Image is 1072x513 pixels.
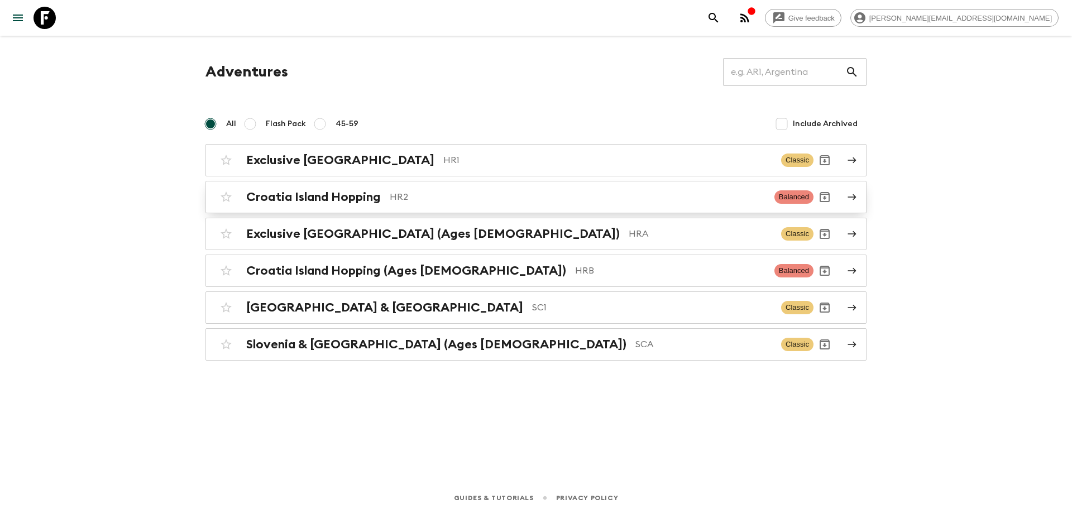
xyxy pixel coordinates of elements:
[246,227,620,241] h2: Exclusive [GEOGRAPHIC_DATA] (Ages [DEMOGRAPHIC_DATA])
[813,223,836,245] button: Archive
[774,264,813,277] span: Balanced
[813,149,836,171] button: Archive
[863,14,1058,22] span: [PERSON_NAME][EMAIL_ADDRESS][DOMAIN_NAME]
[575,264,765,277] p: HRB
[226,118,236,130] span: All
[205,255,867,287] a: Croatia Island Hopping (Ages [DEMOGRAPHIC_DATA])HRBBalancedArchive
[336,118,358,130] span: 45-59
[7,7,29,29] button: menu
[390,190,765,204] p: HR2
[266,118,306,130] span: Flash Pack
[781,227,813,241] span: Classic
[556,492,618,504] a: Privacy Policy
[723,56,845,88] input: e.g. AR1, Argentina
[246,337,626,352] h2: Slovenia & [GEOGRAPHIC_DATA] (Ages [DEMOGRAPHIC_DATA])
[774,190,813,204] span: Balanced
[813,186,836,208] button: Archive
[781,154,813,167] span: Classic
[629,227,772,241] p: HRA
[793,118,858,130] span: Include Archived
[205,291,867,324] a: [GEOGRAPHIC_DATA] & [GEOGRAPHIC_DATA]SC1ClassicArchive
[635,338,772,351] p: SCA
[246,263,566,278] h2: Croatia Island Hopping (Ages [DEMOGRAPHIC_DATA])
[246,190,381,204] h2: Croatia Island Hopping
[813,260,836,282] button: Archive
[850,9,1059,27] div: [PERSON_NAME][EMAIL_ADDRESS][DOMAIN_NAME]
[454,492,534,504] a: Guides & Tutorials
[813,296,836,319] button: Archive
[205,218,867,250] a: Exclusive [GEOGRAPHIC_DATA] (Ages [DEMOGRAPHIC_DATA])HRAClassicArchive
[205,144,867,176] a: Exclusive [GEOGRAPHIC_DATA]HR1ClassicArchive
[532,301,772,314] p: SC1
[702,7,725,29] button: search adventures
[765,9,841,27] a: Give feedback
[246,300,523,315] h2: [GEOGRAPHIC_DATA] & [GEOGRAPHIC_DATA]
[205,61,288,83] h1: Adventures
[781,338,813,351] span: Classic
[781,301,813,314] span: Classic
[205,328,867,361] a: Slovenia & [GEOGRAPHIC_DATA] (Ages [DEMOGRAPHIC_DATA])SCAClassicArchive
[813,333,836,356] button: Archive
[205,181,867,213] a: Croatia Island HoppingHR2BalancedArchive
[443,154,772,167] p: HR1
[246,153,434,167] h2: Exclusive [GEOGRAPHIC_DATA]
[782,14,841,22] span: Give feedback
